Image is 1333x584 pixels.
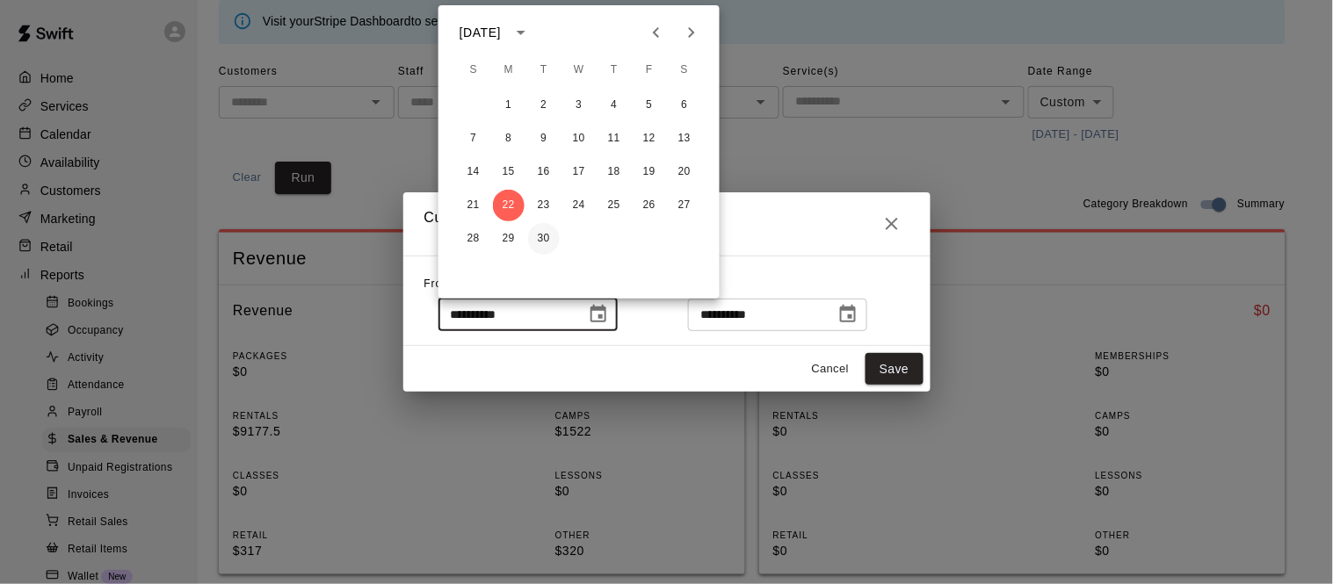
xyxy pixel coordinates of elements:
button: Save [866,353,924,386]
button: 11 [598,123,630,155]
button: 13 [669,123,700,155]
button: 10 [563,123,595,155]
button: 29 [493,223,525,255]
button: 9 [528,123,560,155]
button: 4 [598,90,630,121]
button: 18 [598,156,630,188]
h2: Custom Event Date [403,192,931,256]
button: 6 [669,90,700,121]
div: [DATE] [460,24,501,42]
button: 3 [563,90,595,121]
button: 5 [634,90,665,121]
button: Previous month [639,15,674,50]
button: Choose date, selected date is Oct 13, 2025 [830,297,866,332]
span: From Date [424,278,482,290]
button: Choose date, selected date is Sep 22, 2025 [581,297,616,332]
button: 26 [634,190,665,221]
button: 23 [528,190,560,221]
button: 25 [598,190,630,221]
span: Tuesday [528,53,560,88]
span: Wednesday [563,53,595,88]
button: 14 [458,156,489,188]
button: 2 [528,90,560,121]
button: 20 [669,156,700,188]
button: 30 [528,223,560,255]
button: 16 [528,156,560,188]
button: 12 [634,123,665,155]
span: Monday [493,53,525,88]
button: Next month [674,15,709,50]
button: 19 [634,156,665,188]
button: 1 [493,90,525,121]
span: Thursday [598,53,630,88]
span: Saturday [669,53,700,88]
button: 24 [563,190,595,221]
button: 28 [458,223,489,255]
span: Sunday [458,53,489,88]
span: Friday [634,53,665,88]
button: Close [874,206,909,242]
button: Cancel [802,356,858,383]
button: 15 [493,156,525,188]
button: 21 [458,190,489,221]
button: 17 [563,156,595,188]
button: 27 [669,190,700,221]
button: 22 [493,190,525,221]
button: 7 [458,123,489,155]
button: calendar view is open, switch to year view [506,18,536,47]
button: 8 [493,123,525,155]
